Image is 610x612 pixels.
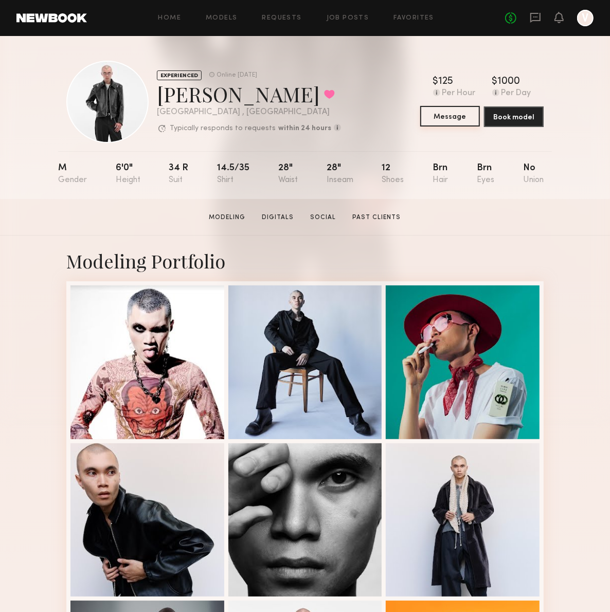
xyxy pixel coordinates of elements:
div: 12 [382,164,404,185]
a: Requests [262,15,302,22]
a: Favorites [393,15,434,22]
a: Past Clients [349,213,405,222]
div: [PERSON_NAME] [157,80,341,107]
div: [GEOGRAPHIC_DATA] , [GEOGRAPHIC_DATA] [157,108,341,117]
a: Modeling [205,213,250,222]
div: Per Day [501,89,531,98]
a: Home [158,15,182,22]
p: Typically responds to requests [170,125,276,132]
div: $ [492,77,498,87]
a: V [577,10,594,26]
b: within 24 hours [278,125,331,132]
div: 125 [439,77,454,87]
a: Digitals [258,213,298,222]
a: Job Posts [327,15,369,22]
div: Brn [477,164,494,185]
div: 34 r [169,164,189,185]
div: Brn [433,164,448,185]
div: $ [433,77,439,87]
button: Book model [484,106,544,127]
div: Modeling Portfolio [66,248,544,273]
button: Message [420,106,480,127]
div: 6'0" [116,164,140,185]
a: Models [206,15,237,22]
div: EXPERIENCED [157,70,202,80]
div: M [58,164,87,185]
div: 28" [278,164,298,185]
div: 14.5/35 [217,164,249,185]
div: 1000 [498,77,521,87]
div: No [523,164,544,185]
div: 28" [327,164,353,185]
div: Online [DATE] [217,72,257,79]
div: Per Hour [442,89,476,98]
a: Social [307,213,340,222]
